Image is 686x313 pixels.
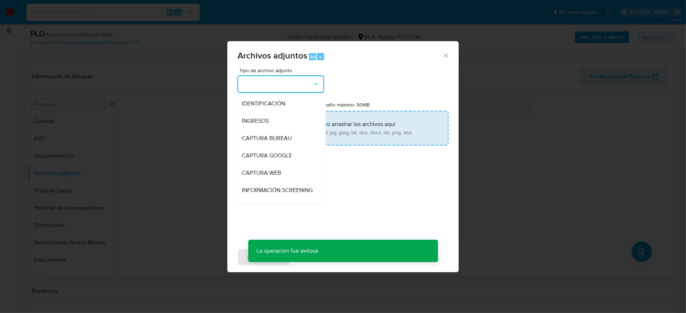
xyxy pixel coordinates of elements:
span: CAPTURA WEB [242,169,281,177]
span: INGRESOS [242,117,269,125]
span: Archivos adjuntos [237,49,307,62]
label: Tamaño máximo: 50MB [318,101,370,108]
span: INFORMACIÓN SCREENING [242,187,313,194]
span: CAPTURA GOOGLE [242,152,292,159]
span: CAPTURA BUREAU [242,135,292,142]
button: Cerrar [442,52,449,58]
span: Alt [310,53,316,60]
span: a [319,53,322,60]
span: IDENTIFICACIÓN [242,100,285,107]
span: Cancelar [303,249,326,265]
p: La operación fue exitosa [248,240,327,262]
span: Tipo de archivo adjunto [239,68,326,73]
